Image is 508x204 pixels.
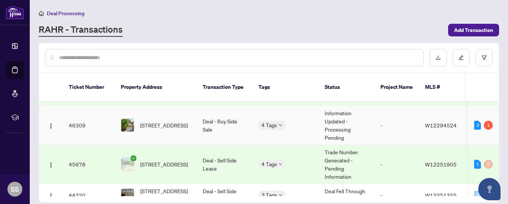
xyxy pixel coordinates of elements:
span: 4 Tags [261,121,277,129]
th: Tags [253,73,319,102]
button: Logo [45,119,57,131]
th: Transaction Type [197,73,253,102]
span: home [39,11,44,16]
td: 45678 [63,145,115,184]
td: Trade Number Generated - Pending Information [319,145,374,184]
span: check-circle [131,155,136,161]
span: down [279,193,282,197]
span: filter [482,55,487,60]
span: [STREET_ADDRESS] [140,160,188,168]
img: thumbnail-img [121,189,134,201]
span: SS [11,184,19,194]
span: W12251905 [425,161,457,168]
th: Ticket Number [63,73,115,102]
span: Deal Processing [47,10,84,17]
span: W12251355 [425,192,457,198]
div: 1 [474,160,481,169]
span: [STREET_ADDRESS] [140,121,188,129]
span: 4 Tags [261,160,277,168]
button: Logo [45,189,57,201]
button: Open asap [478,178,501,200]
span: down [279,162,282,166]
button: download [430,49,447,66]
span: W12294524 [425,122,457,129]
td: 46309 [63,106,115,145]
td: Deal - Sell Side Lease [197,145,253,184]
img: thumbnail-img [121,119,134,132]
th: Status [319,73,374,102]
a: RAHR - Transactions [39,23,123,37]
td: - [374,106,419,145]
td: Information Updated - Processing Pending [319,106,374,145]
img: thumbnail-img [121,158,134,171]
button: edit [453,49,470,66]
div: 1 [484,121,493,130]
button: filter [476,49,493,66]
span: Add Transaction [454,24,493,36]
div: 0 [474,191,481,200]
span: 3 Tags [261,191,277,199]
td: - [374,145,419,184]
span: download [435,55,441,60]
button: Add Transaction [448,24,499,36]
div: 0 [484,160,493,169]
span: [STREET_ADDRESS][PERSON_NAME][PERSON_NAME] [140,187,191,203]
td: Deal - Buy Side Sale [197,106,253,145]
th: MLS # [419,73,464,102]
img: logo [6,6,24,19]
img: Logo [48,162,54,168]
div: 3 [474,121,481,130]
span: down [279,123,282,127]
span: edit [459,55,464,60]
img: Logo [48,193,54,199]
th: Property Address [115,73,197,102]
img: Logo [48,123,54,129]
th: Project Name [374,73,419,102]
button: Logo [45,158,57,170]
